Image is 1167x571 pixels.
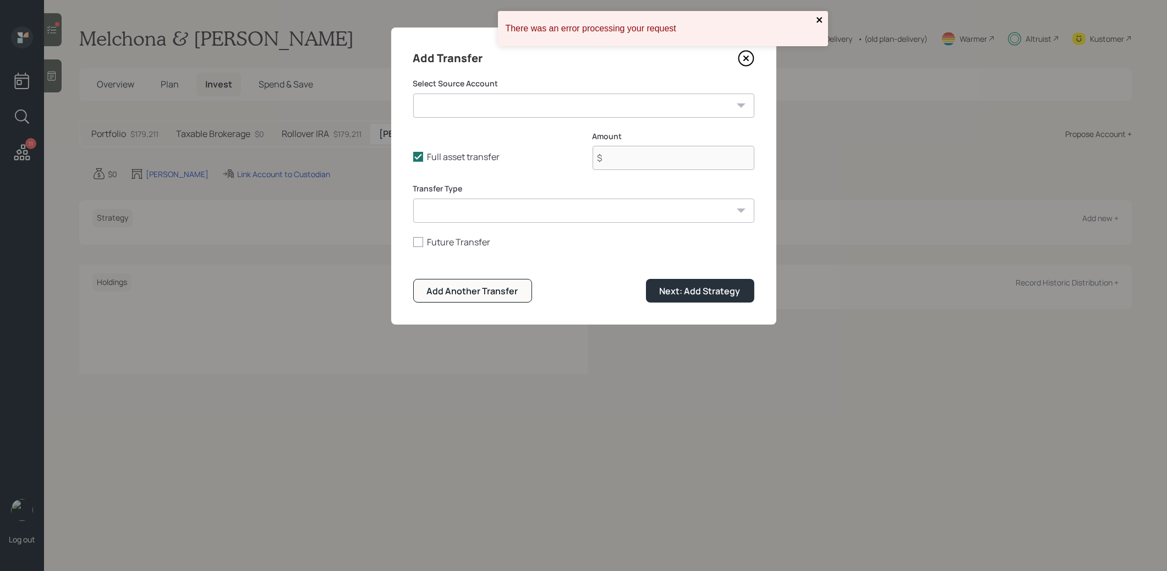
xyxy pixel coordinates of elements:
[413,279,532,303] button: Add Another Transfer
[427,285,518,297] div: Add Another Transfer
[660,285,741,297] div: Next: Add Strategy
[816,15,824,26] button: close
[413,183,754,194] label: Transfer Type
[646,279,754,303] button: Next: Add Strategy
[413,151,575,163] label: Full asset transfer
[413,50,483,67] h4: Add Transfer
[506,24,813,34] div: There was an error processing your request
[593,131,754,142] label: Amount
[413,78,754,89] label: Select Source Account
[413,236,754,248] label: Future Transfer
